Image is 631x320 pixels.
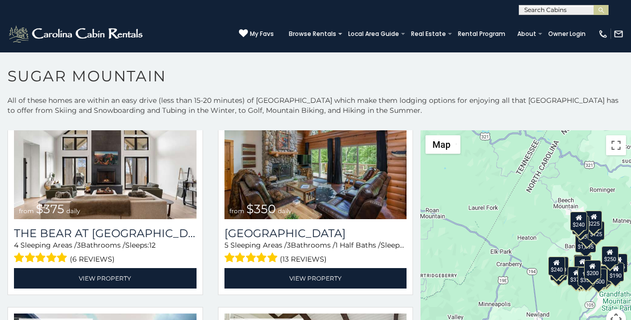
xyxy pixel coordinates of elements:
a: Browse Rentals [284,27,341,41]
a: About [512,27,541,41]
div: Sleeping Areas / Bathrooms / Sleeps: [14,240,197,266]
span: 12 [405,241,411,250]
img: phone-regular-white.png [598,29,608,39]
h3: Grouse Moor Lodge [224,227,407,240]
img: White-1-2.png [7,24,146,44]
div: Sleeping Areas / Bathrooms / Sleeps: [224,240,407,266]
span: My Favs [250,29,274,38]
span: 1 Half Baths / [335,241,381,250]
a: My Favs [239,29,274,39]
div: $1,095 [575,234,596,253]
a: The Bear At Sugar Mountain from $375 daily [14,97,197,219]
div: $155 [611,254,628,273]
span: from [229,207,244,215]
div: $200 [584,260,601,279]
div: $125 [588,221,605,240]
span: (6 reviews) [70,253,115,266]
img: The Bear At Sugar Mountain [14,97,197,219]
span: (13 reviews) [280,253,327,266]
a: View Property [224,268,407,289]
span: daily [66,207,80,215]
div: $350 [578,267,595,286]
div: $240 [570,212,587,231]
div: $250 [602,246,619,265]
span: $350 [246,202,276,216]
div: $300 [574,256,591,275]
div: $190 [574,255,591,274]
div: $240 [548,257,565,276]
span: daily [278,207,292,215]
button: Toggle fullscreen view [606,135,626,155]
a: [GEOGRAPHIC_DATA] [224,227,407,240]
div: $225 [585,211,602,230]
span: 3 [77,241,81,250]
span: 4 [14,241,18,250]
a: Grouse Moor Lodge from $350 daily [224,97,407,219]
img: mail-regular-white.png [614,29,624,39]
a: View Property [14,268,197,289]
span: $375 [36,202,64,216]
h3: The Bear At Sugar Mountain [14,227,197,240]
a: Owner Login [543,27,591,41]
button: Change map style [425,135,460,154]
a: Local Area Guide [343,27,404,41]
span: 12 [149,241,156,250]
span: 3 [287,241,291,250]
div: $190 [607,263,624,282]
span: Map [432,139,450,150]
div: $375 [568,267,585,286]
span: from [19,207,34,215]
img: Grouse Moor Lodge [224,97,407,219]
a: Rental Program [453,27,510,41]
a: The Bear At [GEOGRAPHIC_DATA] [14,227,197,240]
a: Real Estate [406,27,451,41]
span: 5 [224,241,228,250]
div: $195 [595,266,612,285]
